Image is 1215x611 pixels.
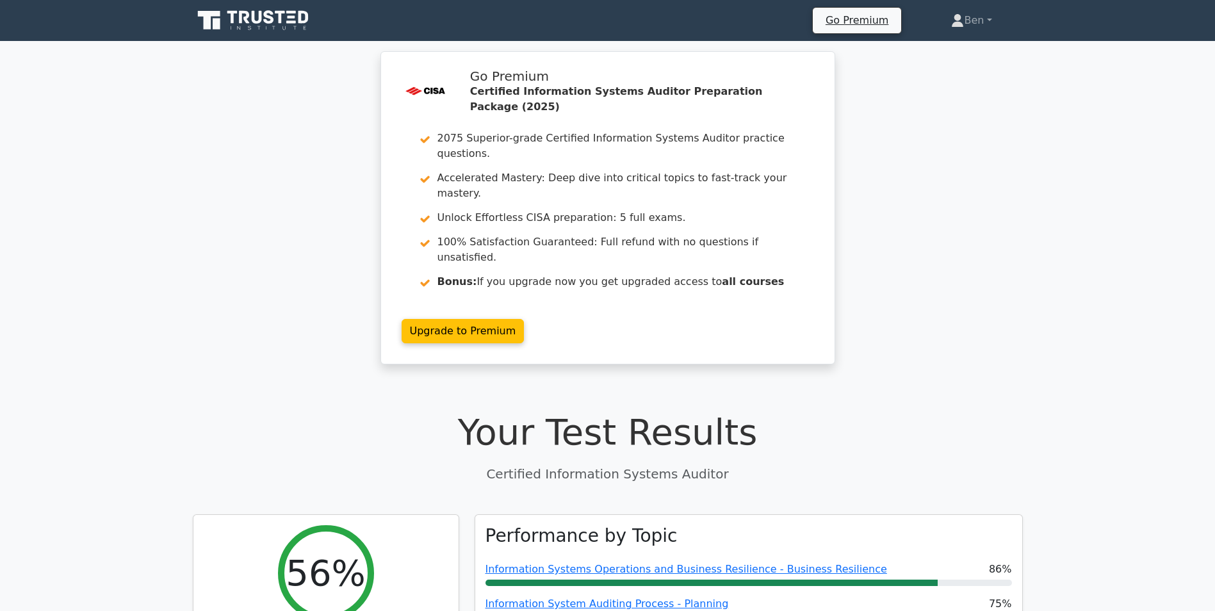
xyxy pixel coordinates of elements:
[286,551,365,594] h2: 56%
[193,464,1023,484] p: Certified Information Systems Auditor
[485,563,887,575] a: Information Systems Operations and Business Resilience - Business Resilience
[485,525,678,547] h3: Performance by Topic
[193,411,1023,453] h1: Your Test Results
[485,598,729,610] a: Information System Auditing Process - Planning
[402,319,525,343] a: Upgrade to Premium
[920,8,1022,33] a: Ben
[989,562,1012,577] span: 86%
[818,12,896,29] a: Go Premium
